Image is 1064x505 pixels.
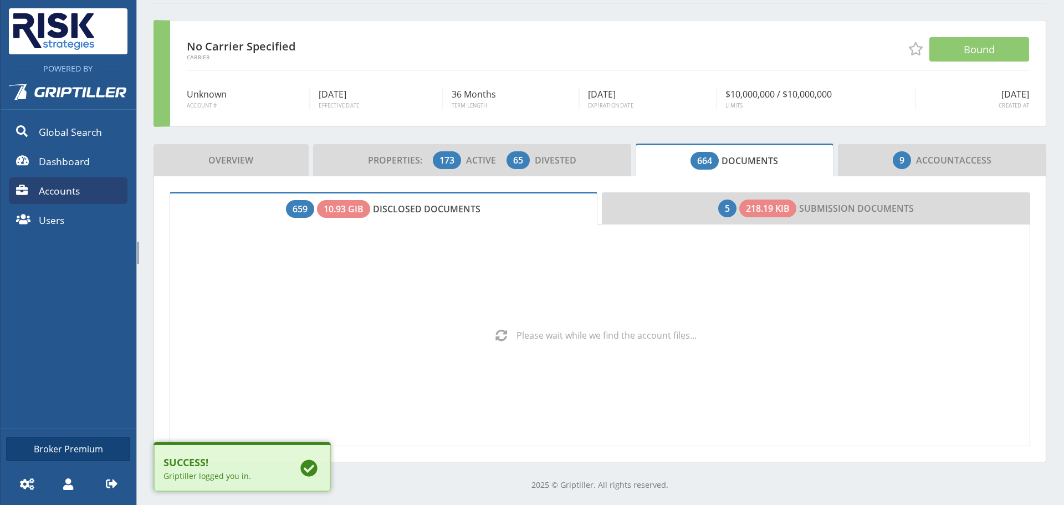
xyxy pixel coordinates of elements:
[1,75,136,116] a: Griptiller
[725,202,730,215] span: 5
[368,154,431,166] span: Properties:
[39,154,90,169] span: Dashboard
[690,150,778,172] span: Documents
[924,102,1029,110] span: Created At
[916,154,959,166] span: Account
[717,88,915,110] div: $10,000,000 / $10,000,000
[964,42,995,56] span: Bound
[580,88,717,110] div: [DATE]
[513,154,523,167] span: 65
[697,154,712,167] span: 664
[9,8,99,54] img: Risk Strategies Company
[535,154,576,166] span: Divested
[9,207,127,233] a: Users
[9,148,127,175] a: Dashboard
[929,37,1029,62] button: Bound
[893,149,991,171] span: Access
[909,42,922,55] span: Add to Favorites
[310,88,443,110] div: [DATE]
[746,202,790,215] span: 218.19 KiB
[170,192,597,225] a: Disclosed Documents
[39,125,102,139] span: Global Search
[319,102,433,110] span: Effective Date
[466,154,504,166] span: Active
[899,154,904,167] span: 9
[439,154,454,167] span: 173
[187,37,364,60] div: No Carrier Specified
[163,470,281,482] div: Griptiller logged you in.
[9,177,127,204] a: Accounts
[602,192,1031,225] a: Submission Documents
[293,202,308,216] span: 659
[916,88,1029,110] div: [DATE]
[163,455,281,470] b: Success!
[6,437,130,461] a: Broker Premium
[39,183,80,198] span: Accounts
[187,102,301,110] span: Account #
[39,213,64,227] span: Users
[38,63,98,74] span: Powered By
[208,149,253,171] span: Overview
[588,102,708,110] span: Expiration Date
[452,102,570,110] span: Term Length
[443,88,580,110] div: 36 Months
[187,88,310,110] div: Unknown
[324,202,364,216] span: 10.93 GiB
[9,119,127,145] a: Global Search
[187,54,364,60] span: Carrier
[154,479,1046,491] p: 2025 © Griptiller. All rights reserved.
[725,102,906,110] span: Limits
